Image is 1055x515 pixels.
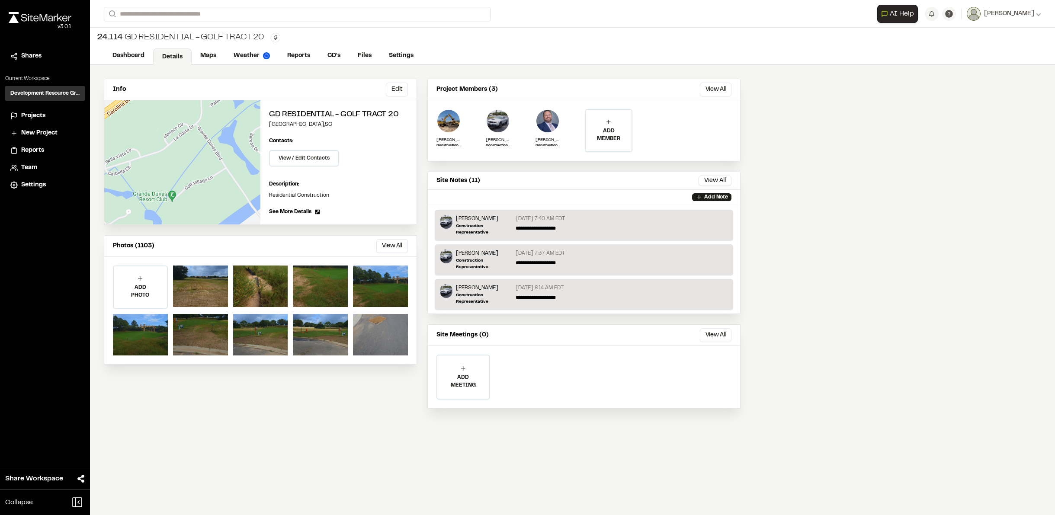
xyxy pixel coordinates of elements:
p: Info [113,85,126,94]
span: 24.114 [97,31,123,44]
a: Team [10,163,80,173]
img: rebrand.png [9,12,71,23]
p: [PERSON_NAME] [486,137,510,143]
a: Details [153,48,192,65]
span: Share Workspace [5,473,63,484]
button: View All [700,83,731,96]
a: Shares [10,51,80,61]
p: Construction Representative [486,143,510,148]
p: [DATE] 7:37 AM EDT [516,250,565,257]
p: [GEOGRAPHIC_DATA] , SC [269,121,408,128]
a: Dashboard [104,48,153,64]
button: View / Edit Contacts [269,150,339,166]
img: Ross Edwards [436,109,461,133]
button: View All [376,239,408,253]
p: [DATE] 7:40 AM EDT [516,215,565,223]
button: [PERSON_NAME] [967,7,1041,21]
p: Construction Representative [456,292,512,305]
span: Shares [21,51,42,61]
p: Current Workspace [5,75,85,83]
p: Project Members (3) [436,85,498,94]
img: Timothy Clark [486,109,510,133]
p: Construction Representative [456,223,512,236]
img: User [967,7,981,21]
span: See More Details [269,208,311,216]
a: Settings [10,180,80,190]
div: Open AI Assistant [877,5,921,23]
button: View All [699,176,731,186]
p: Residential Construction [269,192,408,199]
span: Settings [21,180,46,190]
img: Timothy Clark [440,250,452,263]
p: [DATE] 8:14 AM EDT [516,284,564,292]
h2: GD Residential - Golf Tract 20 [269,109,408,121]
span: [PERSON_NAME] [984,9,1034,19]
a: Reports [10,146,80,155]
img: Timothy Clark [440,215,452,229]
button: Edit [386,83,408,96]
p: [PERSON_NAME] [536,137,560,143]
span: AI Help [890,9,914,19]
a: Maps [192,48,225,64]
p: Description: [269,180,408,188]
p: [PERSON_NAME] [456,250,512,257]
a: CD's [319,48,349,64]
p: Contacts: [269,137,293,145]
p: ADD MEMBER [586,127,632,143]
button: View All [700,328,731,342]
a: New Project [10,128,80,138]
p: Construction Representative [456,257,512,270]
a: Projects [10,111,80,121]
img: Timothy Clark [440,284,452,298]
span: Projects [21,111,45,121]
h3: Development Resource Group [10,90,80,97]
span: Reports [21,146,44,155]
p: ADD PHOTO [114,284,167,299]
p: Photos (1103) [113,241,154,251]
a: Weather [225,48,279,64]
img: Jake Rosiek [536,109,560,133]
span: Team [21,163,37,173]
a: Settings [380,48,422,64]
div: Oh geez...please don't... [9,23,71,31]
img: precipai.png [263,52,270,59]
a: Files [349,48,380,64]
span: New Project [21,128,58,138]
a: Reports [279,48,319,64]
p: Construction Representative [436,143,461,148]
span: Collapse [5,497,33,508]
p: Site Notes (11) [436,176,480,186]
button: Open AI Assistant [877,5,918,23]
p: Site Meetings (0) [436,330,489,340]
p: Construction Services Manager [536,143,560,148]
p: [PERSON_NAME] [436,137,461,143]
p: [PERSON_NAME] [456,215,512,223]
p: [PERSON_NAME] [456,284,512,292]
p: ADD MEETING [437,374,489,389]
div: GD Residential - Golf Tract 20 [97,31,264,44]
button: Edit Tags [271,33,280,42]
p: Add Note [704,193,728,201]
button: Search [104,7,119,21]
